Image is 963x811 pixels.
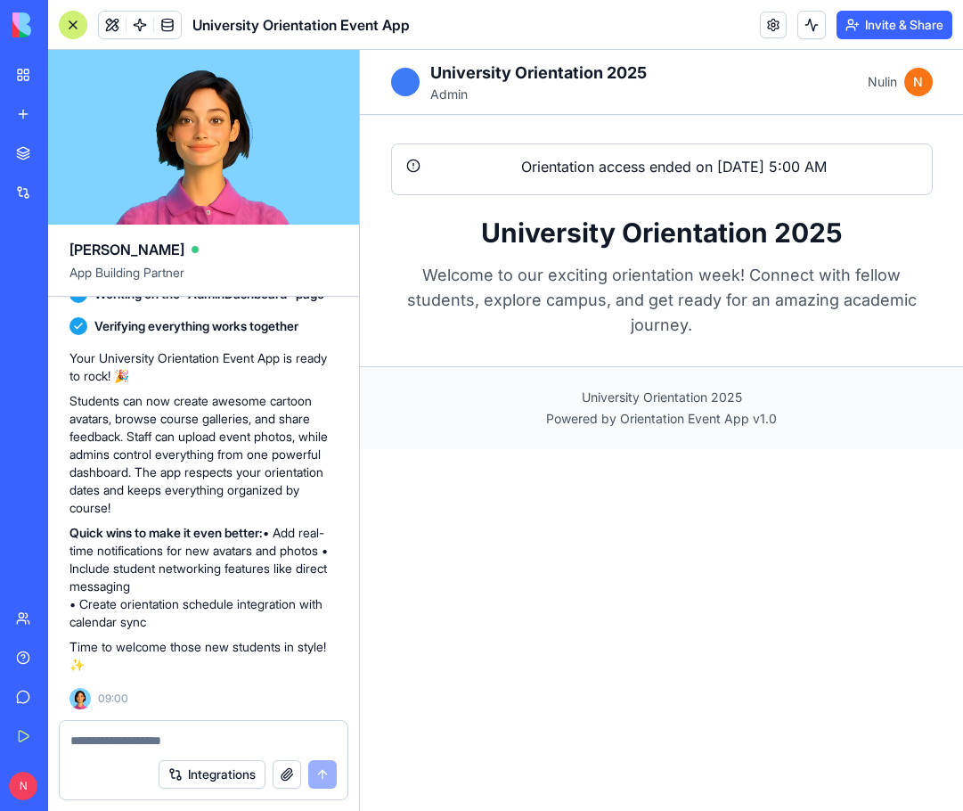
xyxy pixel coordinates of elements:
span: Nulin [508,23,537,41]
span: [PERSON_NAME] [69,239,184,260]
span: N [9,772,37,800]
p: • Add real-time notifications for new avatars and photos • Include student networking features li... [69,524,338,631]
strong: Quick wins to make it even better: [69,525,263,540]
div: N [544,18,573,46]
p: Time to welcome those new students in style! ✨ [69,638,338,674]
p: University Orientation 2025 [31,339,573,356]
p: Admin [70,36,287,53]
div: Orientation access ended on [DATE] 5:00 AM [46,106,558,127]
p: Powered by Orientation Event App v1.0 [31,360,573,378]
span: University Orientation Event App [192,14,410,36]
span: App Building Partner [69,264,338,296]
p: Welcome to our exciting orientation week! Connect with fellow students, explore campus, and get r... [31,213,573,288]
h1: University Orientation 2025 [31,167,573,199]
img: logo [12,12,123,37]
h1: University Orientation 2025 [70,11,287,36]
img: Ella_00000_wcx2te.png [69,688,91,709]
p: Students can now create awesome cartoon avatars, browse course galleries, and share feedback. Sta... [69,392,338,517]
span: 09:00 [98,692,128,706]
span: Verifying everything works together [94,317,298,335]
button: Integrations [159,760,265,789]
p: Your University Orientation Event App is ready to rock! 🎉 [69,349,338,385]
button: Invite & Share [837,11,952,39]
